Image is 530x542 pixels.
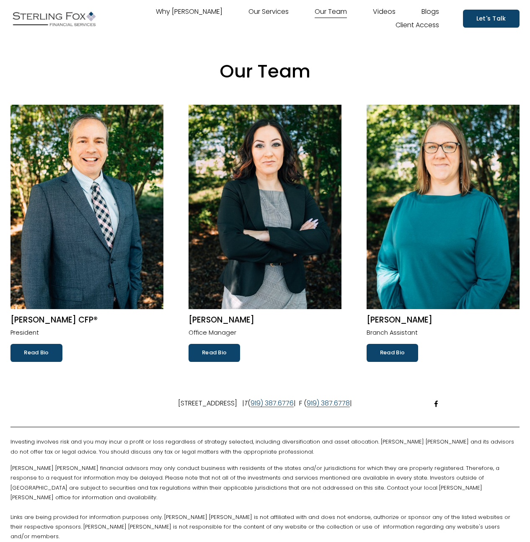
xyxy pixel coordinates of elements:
img: Lisa M. Coello [189,105,341,309]
h2: [PERSON_NAME] [189,315,341,325]
a: Read Bio [10,344,62,361]
p: [STREET_ADDRESS] | ( | F ( | [10,397,519,410]
em: T [244,398,248,408]
img: Kerri Pait [367,105,520,309]
p: Our Team [10,55,519,88]
a: Read Bio [189,344,240,361]
a: Client Access [396,19,439,32]
a: Our Services [248,5,289,19]
a: Why [PERSON_NAME] [156,5,222,19]
a: Videos [373,5,396,19]
a: Our Team [315,5,347,19]
a: Blogs [421,5,439,19]
p: Branch Assistant [367,327,520,338]
a: Let's Talk [463,10,520,28]
h2: [PERSON_NAME] [367,315,520,325]
img: Sterling Fox Financial Services [10,8,98,29]
a: 919) 387.6776 [251,397,294,410]
h2: [PERSON_NAME] CFP® [10,315,163,325]
p: President [10,327,163,338]
a: Read Bio [367,344,418,361]
a: 919) 387.6778 [307,397,350,410]
a: Facebook [433,400,440,407]
p: Office Manager [189,327,341,338]
img: Robert W. Volpe CFP® [10,105,163,309]
p: Investing involves risk and you may incur a profit or loss regardless of strategy selected, inclu... [10,437,519,457]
